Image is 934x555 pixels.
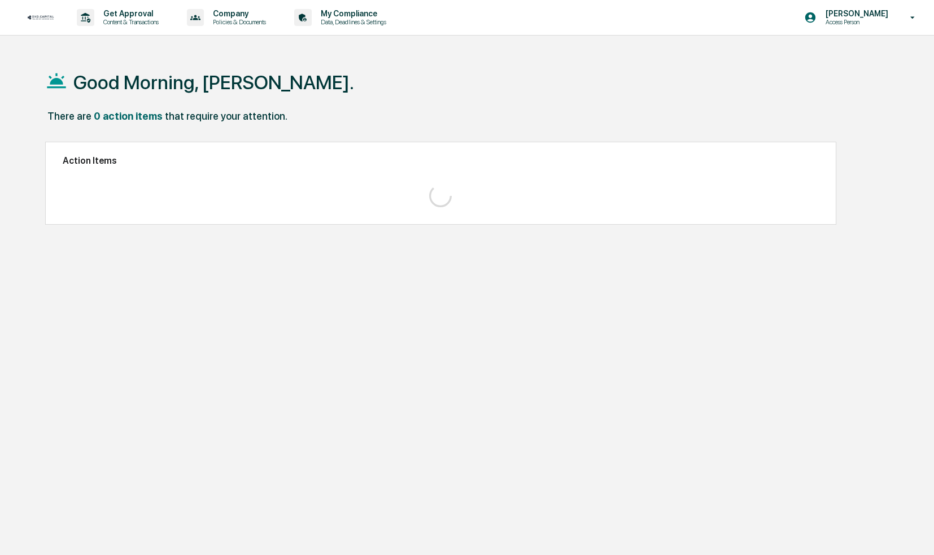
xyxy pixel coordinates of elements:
[817,9,894,18] p: [PERSON_NAME]
[817,18,894,26] p: Access Person
[47,110,91,122] div: There are
[94,110,163,122] div: 0 action items
[312,9,392,18] p: My Compliance
[94,9,164,18] p: Get Approval
[63,155,819,166] h2: Action Items
[312,18,392,26] p: Data, Deadlines & Settings
[94,18,164,26] p: Content & Transactions
[27,15,54,20] img: logo
[204,18,272,26] p: Policies & Documents
[73,71,354,94] h1: Good Morning, [PERSON_NAME].
[165,110,287,122] div: that require your attention.
[204,9,272,18] p: Company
